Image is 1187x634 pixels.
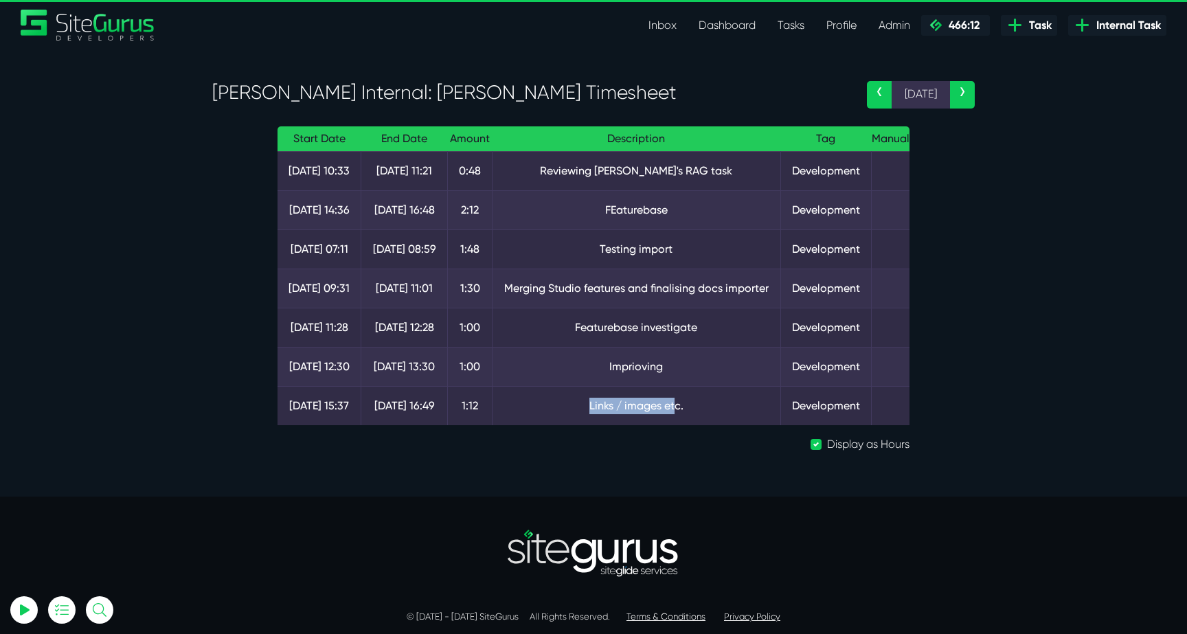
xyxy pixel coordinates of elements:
[815,12,868,39] a: Profile
[780,229,872,269] td: Development
[637,12,688,39] a: Inbox
[892,81,950,109] span: [DATE]
[361,229,447,269] td: [DATE] 08:59
[447,229,492,269] td: 1:48
[780,347,872,386] td: Development
[872,126,909,152] th: Manual
[827,436,909,453] label: Display as Hours
[921,15,990,36] a: 466:12
[361,151,447,190] td: [DATE] 11:21
[1091,17,1161,34] span: Internal Task
[361,126,447,152] th: End Date
[767,12,815,39] a: Tasks
[447,386,492,425] td: 1:12
[361,347,447,386] td: [DATE] 13:30
[447,126,492,152] th: Amount
[493,386,781,425] td: Links / images etc.
[626,611,705,622] a: Terms & Conditions
[447,308,492,347] td: 1:00
[278,229,361,269] td: [DATE] 07:11
[780,151,872,190] td: Development
[60,78,180,94] p: Nothing tracked yet! 🙂
[1024,17,1052,34] span: Task
[493,347,781,386] td: Imprioving
[688,12,767,39] a: Dashboard
[278,308,361,347] td: [DATE] 11:28
[867,81,892,109] a: ‹
[361,269,447,308] td: [DATE] 11:01
[361,308,447,347] td: [DATE] 12:28
[361,386,447,425] td: [DATE] 16:49
[212,81,846,104] h3: [PERSON_NAME] Internal: [PERSON_NAME] Timesheet
[493,269,781,308] td: Merging Studio features and finalising docs importer
[493,151,781,190] td: Reviewing [PERSON_NAME]'s RAG task
[724,611,780,622] a: Privacy Policy
[780,269,872,308] td: Development
[780,126,872,152] th: Tag
[950,81,975,109] a: ›
[780,190,872,229] td: Development
[493,229,781,269] td: Testing import
[447,347,492,386] td: 1:00
[278,126,361,152] th: Start Date
[943,19,980,32] span: 466:12
[278,151,361,190] td: [DATE] 10:33
[278,269,361,308] td: [DATE] 09:31
[780,386,872,425] td: Development
[278,386,361,425] td: [DATE] 15:37
[493,308,781,347] td: Featurebase investigate
[278,347,361,386] td: [DATE] 12:30
[278,190,361,229] td: [DATE] 14:36
[780,308,872,347] td: Development
[447,190,492,229] td: 2:12
[212,610,975,624] p: © [DATE] - [DATE] SiteGurus All Rights Reserved.
[1001,15,1057,36] a: Task
[21,10,155,41] img: Sitegurus Logo
[447,151,492,190] td: 0:48
[21,10,155,41] a: SiteGurus
[1068,15,1166,36] a: Internal Task
[493,126,781,152] th: Description
[493,190,781,229] td: FEaturebase
[868,12,921,39] a: Admin
[361,190,447,229] td: [DATE] 16:48
[447,269,492,308] td: 1:30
